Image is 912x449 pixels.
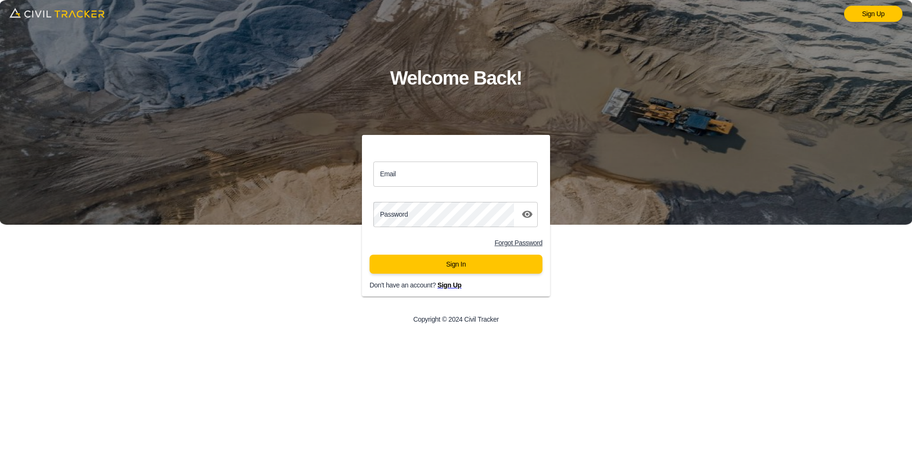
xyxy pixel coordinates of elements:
p: Copyright © 2024 Civil Tracker [413,315,499,323]
button: toggle password visibility [518,205,537,224]
img: logo [9,5,104,21]
a: Forgot Password [494,239,542,247]
a: Sign Up [437,281,462,289]
h1: Welcome Back! [390,63,522,94]
p: Don't have an account? [370,281,558,289]
button: Sign In [370,255,542,274]
a: Sign Up [844,6,902,22]
input: email [373,162,538,187]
